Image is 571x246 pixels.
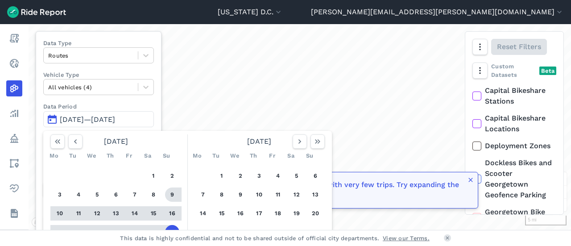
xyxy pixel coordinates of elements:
a: View our Terms. [383,234,430,242]
div: Fr [265,149,279,163]
button: 9 [165,188,179,202]
button: 23 [165,225,179,239]
button: 27 [308,225,323,239]
button: 15 [215,206,229,221]
div: Custom Datasets [472,62,556,79]
button: 19 [290,206,304,221]
button: 8 [215,188,229,202]
button: 10 [252,188,266,202]
button: 15 [146,206,161,221]
div: loading [29,24,571,230]
div: Sa [141,149,155,163]
button: 18 [71,225,86,239]
label: Data Period [43,102,154,111]
div: Tu [66,149,80,163]
button: 1 [146,169,161,183]
a: Datasets [6,205,22,221]
span: Reset Filters [497,42,541,52]
button: 25 [271,225,285,239]
button: 16 [233,206,248,221]
label: Capital Bikeshare Locations [472,113,556,134]
div: Mo [190,149,204,163]
label: Data Type [43,39,154,47]
label: Dockless Bikes and Scooter Georgetown Geofence Parking [472,158,556,200]
button: 13 [308,188,323,202]
div: Tu [209,149,223,163]
button: 7 [196,188,210,202]
button: 24 [252,225,266,239]
button: 21 [128,225,142,239]
button: 21 [196,225,210,239]
button: [US_STATE] D.C. [218,7,283,17]
button: 16 [165,206,179,221]
button: 12 [90,206,104,221]
button: 22 [215,225,229,239]
button: 3 [53,188,67,202]
button: 13 [109,206,123,221]
button: 22 [146,225,161,239]
div: Su [302,149,317,163]
button: 6 [308,169,323,183]
a: Policy [6,130,22,146]
a: Realtime [6,55,22,71]
button: 9 [233,188,248,202]
button: 20 [308,206,323,221]
button: 2 [233,169,248,183]
img: Ride Report [7,6,66,18]
button: 5 [290,169,304,183]
button: 5 [90,188,104,202]
a: Health [6,180,22,196]
button: 2 [165,169,179,183]
button: 14 [128,206,142,221]
button: 1 [215,169,229,183]
button: [PERSON_NAME][EMAIL_ADDRESS][PERSON_NAME][DOMAIN_NAME] [311,7,564,17]
button: 20 [109,225,123,239]
label: Capital Bikeshare Stations [472,85,556,107]
button: 11 [271,188,285,202]
div: Sa [284,149,298,163]
button: 3 [252,169,266,183]
div: Beta [539,67,556,75]
div: [DATE] [190,134,328,149]
button: 6 [109,188,123,202]
div: Th [103,149,117,163]
button: 10 [53,206,67,221]
button: 8 [146,188,161,202]
a: Report [6,30,22,46]
a: Heatmaps [6,80,22,96]
div: We [84,149,99,163]
div: Fr [122,149,136,163]
a: Areas [6,155,22,171]
button: Reset Filters [491,39,547,55]
span: [DATE]—[DATE] [60,115,115,124]
button: 7 [128,188,142,202]
div: [DATE] [47,134,185,149]
label: Vehicle Type [43,71,154,79]
button: 4 [271,169,285,183]
button: 17 [53,225,67,239]
button: 23 [233,225,248,239]
div: Su [159,149,174,163]
button: 19 [90,225,104,239]
label: Georgetown Bike Parking [472,207,556,228]
button: 14 [196,206,210,221]
div: Mo [47,149,61,163]
div: Th [246,149,261,163]
label: Deployment Zones [472,141,556,151]
div: We [228,149,242,163]
button: 26 [290,225,304,239]
button: 11 [71,206,86,221]
button: 12 [290,188,304,202]
button: 18 [271,206,285,221]
button: 17 [252,206,266,221]
button: 4 [71,188,86,202]
button: [DATE]—[DATE] [43,111,154,127]
a: Analyze [6,105,22,121]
